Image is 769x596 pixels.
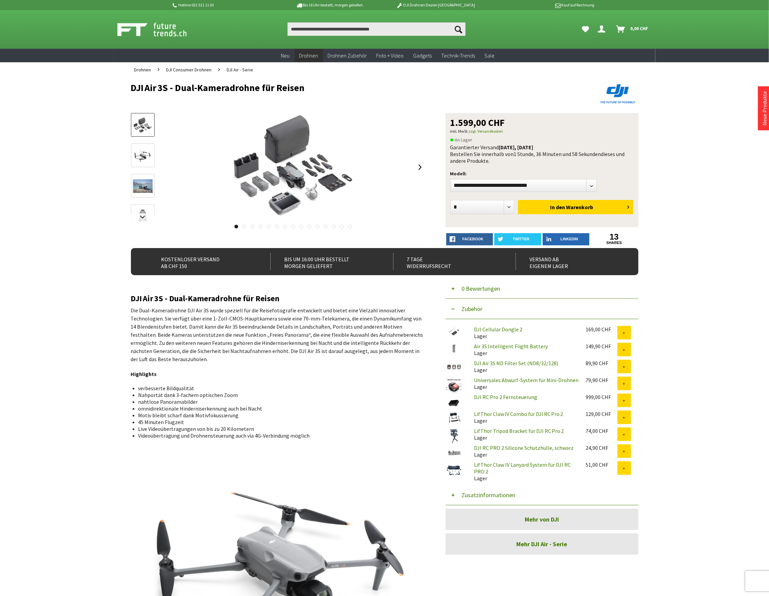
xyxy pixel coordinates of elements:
[586,343,617,350] div: 149,90 CHF
[579,22,593,36] a: Meine Favoriten
[474,360,558,367] a: DJI Air 3S ND Filter Set (ND8/32/128)
[446,461,462,478] img: LifThor Claw IV Lanyard System für DJI RC PRO 2
[474,461,571,475] a: LifThor Claw IV Lanyard System für DJI RC PRO 2
[586,444,617,451] div: 24,90 CHF
[131,62,155,77] a: Drohnen
[586,411,617,417] div: 129,00 CHF
[131,294,425,303] h2: DJI Air 3S - Dual-Kameradrohne für Reisen
[295,49,323,63] a: Drohnen
[485,52,495,59] span: Sale
[134,67,151,73] span: Drohnen
[446,427,462,444] img: LifThor Tripod Bracket für DJI RC Pro 2
[299,52,318,59] span: Drohnen
[446,444,462,461] img: DJI RC PRO 2 Silicone Schutzhülle, schwarz
[172,1,277,9] p: Hotline 032 511 11 03
[469,377,581,390] div: Lager
[227,67,253,73] span: DJI Air - Serie
[224,62,257,77] a: DJI Air - Serie
[138,398,420,405] li: nahtlose Panoramabilder
[323,49,372,63] a: Drohnen Zubehör
[138,405,420,412] li: omnidirektionale Hinderniserkennung auch bei Nacht
[383,1,488,9] p: DJI Drohnen Dealer [GEOGRAPHIC_DATA]
[148,253,256,270] div: Kostenloser Versand ab CHF 150
[281,52,290,59] span: Neu
[138,412,420,419] li: Motiv bleibt scharf dank Motivfokussierung
[450,136,473,144] span: An Lager
[446,533,638,555] a: Mehr DJI Air - Serie
[138,432,420,439] li: Videoübertragung und Drohnensteuerung auch via 4G-Verbindung möglich
[450,170,634,178] p: Modell:
[437,49,480,63] a: Technik-Trends
[446,279,638,299] button: 0 Bewertungen
[117,21,202,38] img: Shop Futuretrends - zur Startseite wechseln
[442,52,475,59] span: Technik-Trends
[138,425,420,432] li: Live Videoübertragungen von bis zu 20 Kilometern
[566,204,593,211] span: Warenkorb
[462,237,483,241] span: facebook
[131,83,537,93] h1: DJI Air 3S - Dual-Kameradrohne für Reisen
[469,411,581,424] div: Lager
[474,411,563,417] a: LifThor Claw IV Combo für DJI RC Pro 2
[469,129,503,134] a: zzgl. Versandkosten
[372,49,409,63] a: Foto + Video
[474,377,579,383] a: Universales Abwurf-System für Mini-Drohnen
[591,233,638,241] a: 13
[446,233,493,245] a: facebook
[474,427,564,434] a: LifThor Tripod Bracket für DJI RC Pro 2
[276,49,295,63] a: Neu
[614,22,652,36] a: Warenkorb
[138,392,420,398] li: Nahportät dank 3-fachem optischen Zoom
[586,427,617,434] div: 74,00 CHF
[166,67,212,73] span: DJI Consumer Drohnen
[377,52,404,59] span: Foto + Video
[328,52,367,59] span: Drohnen Zubehör
[277,1,383,9] p: Bis 16 Uhr bestellt, morgen geliefert.
[761,91,768,126] a: Neue Produkte
[514,151,601,157] span: 1 Stunde, 36 Minuten und 58 Sekunden
[450,144,634,164] div: Garantierter Versand Bestellen Sie innerhalb von dieses und andere Produkte.
[595,22,611,36] a: Hi, Serdar - Dein Konto
[131,371,157,377] strong: Highlights
[413,52,432,59] span: Gadgets
[631,23,649,34] span: 0,00 CHF
[393,253,501,270] div: 7 Tage Widerrufsrecht
[543,233,590,245] a: LinkedIn
[469,326,581,339] div: Lager
[474,444,573,451] a: DJI RC PRO 2 Silicone Schutzhülle, schwarz
[474,394,537,400] a: DJI RC Pro 2 Fernsteuerung
[469,360,581,373] div: Lager
[446,377,462,394] img: Universales Abwurf-System für Mini-Drohnen
[474,343,548,350] a: Air 3S Intelligent Flight Battery
[586,394,617,400] div: 999,00 CHF
[288,22,466,36] input: Produkt, Marke, Kategorie, EAN, Artikelnummer…
[598,83,638,105] img: DJI
[591,241,638,245] a: shares
[446,360,462,374] img: DJI Air 3S ND Filter Set (ND8/32/128)
[499,144,534,151] b: [DATE], [DATE]
[450,127,634,135] p: inkl. MwSt.
[409,49,437,63] a: Gadgets
[450,118,505,127] span: 1.599,00 CHF
[138,419,420,425] li: 45 Minuten Flugzeit
[513,237,529,241] span: twitter
[494,233,541,245] a: twitter
[469,343,581,356] div: Lager
[446,485,638,505] button: Zusatzinformationen
[469,444,581,458] div: Lager
[446,343,462,354] img: Air 3S Intelligent Flight Battery
[446,509,638,530] a: Mehr von DJI
[446,326,462,337] img: DJI Cellular Dongle 2
[561,237,578,241] span: LinkedIn
[516,253,624,270] div: Versand ab eigenem Lager
[586,377,617,383] div: 79,90 CHF
[480,49,500,63] a: Sale
[138,385,420,392] li: verbesserte Bildqualität
[229,113,357,221] img: DJI Air 3S - Dual-Kameradrohne für Reisen
[131,306,425,363] p: Die Dual-Kameradrohne DJI Air 3S wurde speziell für die Reisefotografie entwickelt und bietet ein...
[586,326,617,333] div: 169,00 CHF
[270,253,378,270] div: Bis um 16:00 Uhr bestellt Morgen geliefert
[469,461,581,482] div: Lager
[550,204,565,211] span: In den
[163,62,215,77] a: DJI Consumer Drohnen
